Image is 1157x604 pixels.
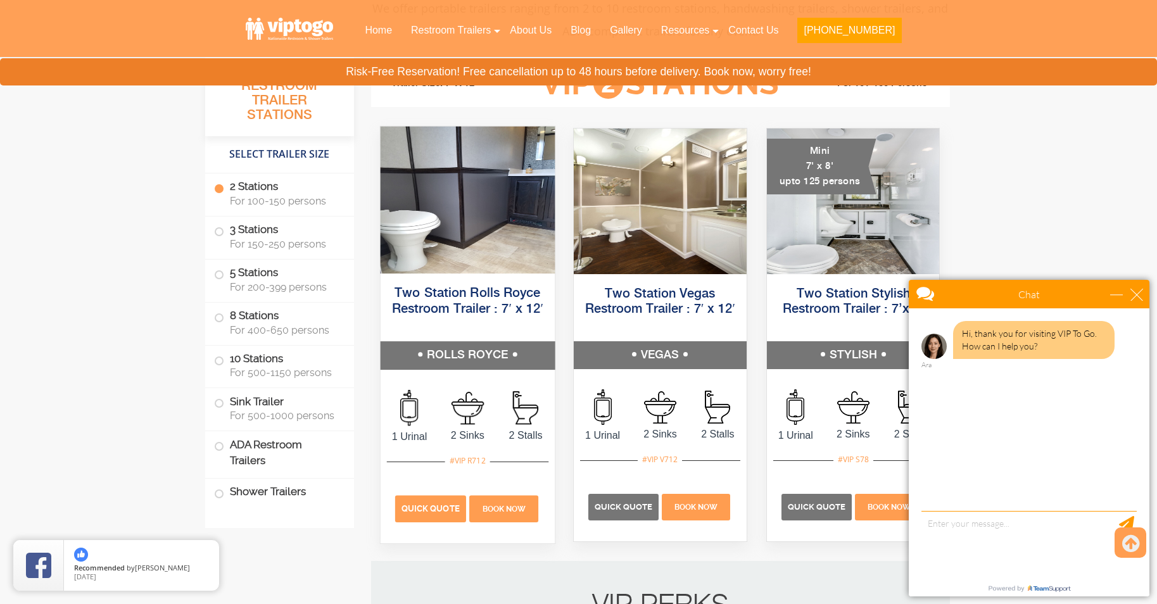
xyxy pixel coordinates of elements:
a: Book Now [661,501,732,512]
label: 2 Stations [214,173,345,213]
h5: ROLLS ROYCE [380,341,554,369]
span: 2 Sinks [438,427,496,443]
a: Home [355,16,401,44]
img: an icon of stall [512,391,538,425]
label: Shower Trailers [214,479,345,506]
img: an icon of urinal [594,389,612,425]
img: an icon of stall [705,391,730,424]
img: thumbs up icon [74,548,88,562]
a: Quick Quote [781,501,854,512]
span: For 200-399 persons [230,281,339,293]
img: an icon of sink [451,391,484,424]
span: [DATE] [74,572,96,581]
label: 3 Stations [214,217,345,256]
span: Book Now [868,503,911,512]
span: 2 Sinks [825,427,882,442]
span: [PERSON_NAME] [135,563,190,572]
a: Two Station Vegas Restroom Trailer : 7′ x 12′ [585,287,735,316]
img: Side view of two station restroom trailer with separate doors for males and females [380,127,554,274]
a: Quick Quote [588,501,661,512]
span: For 500-1150 persons [230,367,339,379]
img: an icon of urinal [787,389,804,425]
span: by [74,564,209,573]
label: ADA Restroom Trailers [214,431,345,474]
a: Blog [561,16,600,44]
h3: VIP Stations [521,66,799,101]
h4: Select Trailer Size [205,142,354,167]
div: Mini 7' x 8' upto 125 persons [767,139,876,194]
a: Two Station Rolls Royce Restroom Trailer : 7′ x 12′ [391,287,543,315]
label: 5 Stations [214,260,345,299]
img: Review Rating [26,553,51,578]
span: 1 Urinal [380,429,438,444]
span: 1 Urinal [574,428,631,443]
a: Resources [652,16,719,44]
a: Quick Quote [395,503,467,513]
a: [PHONE_NUMBER] [788,16,911,51]
h5: VEGAS [574,341,747,369]
div: #VIP R712 [445,453,490,469]
span: 2 Stalls [689,427,747,442]
label: Sink Trailer [214,388,345,427]
span: For 100-150 persons [230,195,339,207]
span: Book Now [482,505,526,513]
a: About Us [500,16,561,44]
span: For 150-250 persons [230,238,339,250]
a: Gallery [600,16,652,44]
span: 2 Stalls [496,427,555,443]
img: an icon of sink [837,391,869,424]
div: #VIP S78 [833,451,873,468]
span: Quick Quote [401,504,459,513]
span: Quick Quote [788,502,845,512]
a: Book Now [467,503,540,513]
label: 10 Stations [214,346,345,385]
img: an icon of stall [898,391,923,424]
img: an icon of sink [644,391,676,424]
img: Side view of two station restroom trailer with separate doors for males and females [574,129,747,274]
span: For 500-1000 persons [230,410,339,422]
span: For 400-650 persons [230,324,339,336]
a: Restroom Trailers [401,16,500,44]
img: A mini restroom trailer with two separate stations and separate doors for males and females [767,129,940,274]
span: 2 Sinks [631,427,689,442]
span: 2 Stalls [882,427,940,442]
iframe: Live Chat Box [901,272,1157,604]
h5: STYLISH [767,341,940,369]
span: 1 Urinal [767,428,825,443]
a: Contact Us [719,16,788,44]
a: Two Station Stylish Restroom Trailer : 7’x 8′ [783,287,923,316]
span: Recommended [74,563,125,572]
span: Book Now [674,503,718,512]
img: an icon of urinal [400,390,418,426]
div: #VIP V712 [638,451,682,468]
h3: All Portable Restroom Trailer Stations [205,60,354,136]
label: 8 Stations [214,303,345,342]
button: [PHONE_NUMBER] [797,18,901,43]
span: Quick Quote [595,502,652,512]
a: Book Now [854,501,925,512]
